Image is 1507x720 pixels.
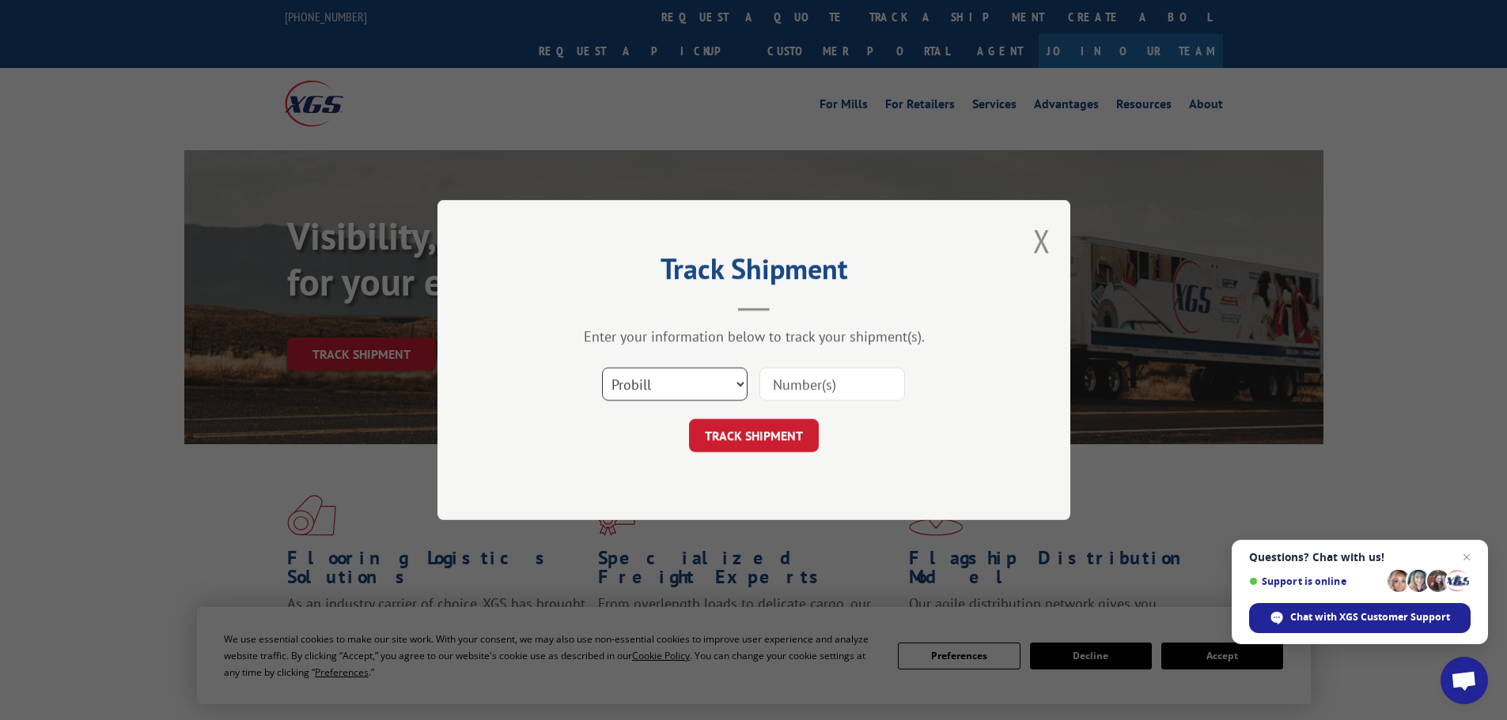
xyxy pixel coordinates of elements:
[1290,610,1450,624] span: Chat with XGS Customer Support
[759,368,905,401] input: Number(s)
[517,327,991,345] div: Enter your information below to track your shipment(s).
[689,419,819,452] button: TRACK SHIPMENT
[1033,220,1051,262] button: Close modal
[1249,575,1382,587] span: Support is online
[1249,603,1471,633] div: Chat with XGS Customer Support
[1249,551,1471,564] span: Questions? Chat with us!
[517,258,991,288] h2: Track Shipment
[1441,657,1488,704] div: Open chat
[1457,548,1476,567] span: Close chat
